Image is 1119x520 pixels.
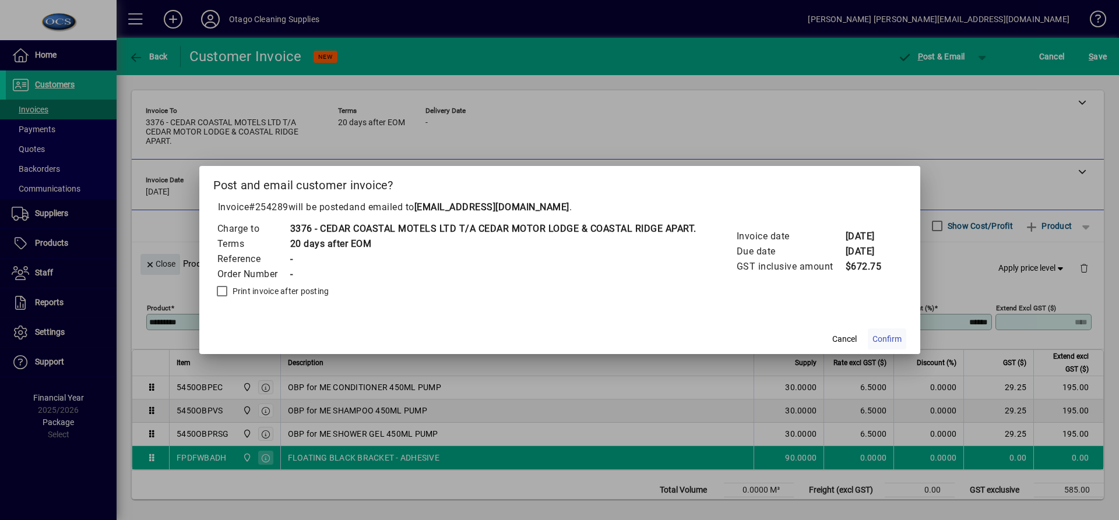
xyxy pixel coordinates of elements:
[290,252,696,267] td: -
[217,236,290,252] td: Terms
[736,259,845,274] td: GST inclusive amount
[736,244,845,259] td: Due date
[213,200,906,214] p: Invoice will be posted .
[845,259,892,274] td: $672.75
[290,221,696,236] td: 3376 - CEDAR COASTAL MOTELS LTD T/A CEDAR MOTOR LODGE & COASTAL RIDGE APART.
[217,221,290,236] td: Charge to
[349,201,569,213] span: and emailed to
[217,252,290,267] td: Reference
[872,333,902,345] span: Confirm
[845,229,892,244] td: [DATE]
[736,229,845,244] td: Invoice date
[249,201,288,213] span: #254289
[199,166,920,200] h2: Post and email customer invoice?
[217,267,290,282] td: Order Number
[290,236,696,252] td: 20 days after EOM
[826,328,863,349] button: Cancel
[414,201,569,213] b: [EMAIL_ADDRESS][DOMAIN_NAME]
[868,328,906,349] button: Confirm
[230,285,329,297] label: Print invoice after posting
[845,244,892,259] td: [DATE]
[832,333,857,345] span: Cancel
[290,267,696,282] td: -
